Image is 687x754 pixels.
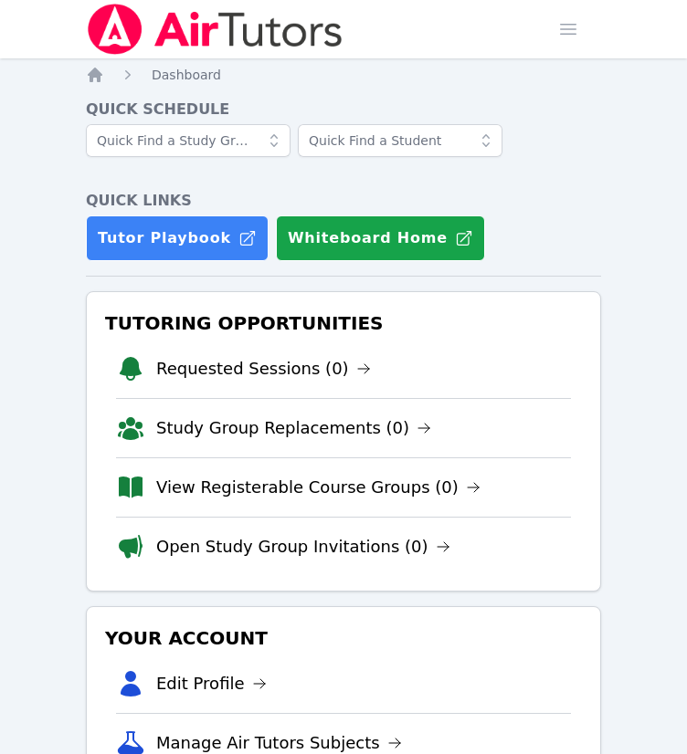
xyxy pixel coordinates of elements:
[156,415,431,441] a: Study Group Replacements (0)
[156,534,450,560] a: Open Study Group Invitations (0)
[298,124,502,157] input: Quick Find a Student
[86,190,601,212] h4: Quick Links
[86,99,601,120] h4: Quick Schedule
[156,475,481,500] a: View Registerable Course Groups (0)
[156,671,267,696] a: Edit Profile
[86,124,291,157] input: Quick Find a Study Group
[152,68,221,82] span: Dashboard
[156,356,371,382] a: Requested Sessions (0)
[86,215,269,261] a: Tutor Playbook
[152,66,221,84] a: Dashboard
[86,4,344,55] img: Air Tutors
[101,307,586,340] h3: Tutoring Opportunities
[86,66,601,84] nav: Breadcrumb
[101,622,586,655] h3: Your Account
[276,215,485,261] button: Whiteboard Home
